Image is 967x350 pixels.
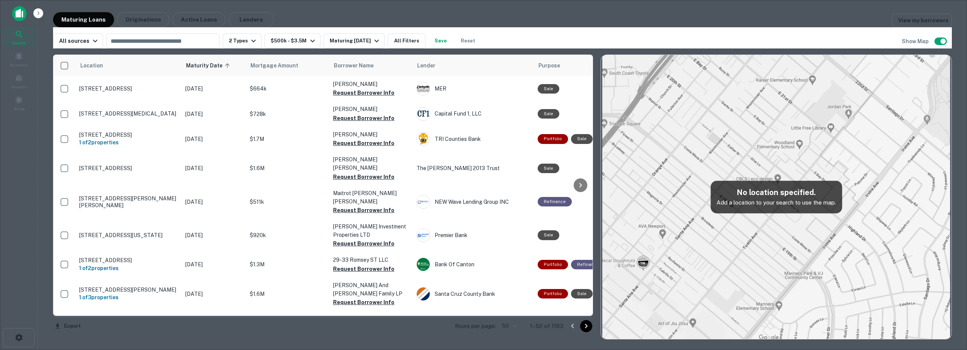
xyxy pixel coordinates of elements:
[333,298,394,307] button: Request Borrower Info
[571,134,593,144] div: Sale
[185,290,242,298] p: [DATE]
[455,322,496,331] p: Rows per page:
[456,33,480,48] button: Reset
[185,260,242,269] p: [DATE]
[416,228,530,242] div: Premier Bank
[333,80,409,88] p: [PERSON_NAME]
[10,62,28,68] span: Borrowers
[333,314,409,323] p: [STREET_ADDRESS] LLC
[79,138,178,147] h6: 1 of 2 properties
[250,110,325,118] p: $728k
[250,198,325,206] p: $511k
[333,172,394,181] button: Request Borrower Info
[333,189,409,206] p: Maitrot [PERSON_NAME] [PERSON_NAME]
[417,61,435,70] span: Lender
[185,164,242,172] p: [DATE]
[538,84,559,94] div: Sale
[333,88,394,97] button: Request Borrower Info
[80,61,103,70] span: Location
[416,132,530,146] div: TRI Counties Bank
[902,37,930,45] h6: Show Map
[250,164,325,172] p: $1.6M
[334,61,374,70] span: Borrower Name
[12,40,26,46] span: Search
[59,36,100,45] div: All sources
[185,135,242,143] p: [DATE]
[333,264,394,273] button: Request Borrower Info
[530,322,563,331] p: 1–50 of 1193
[79,195,178,209] p: [STREET_ADDRESS][PERSON_NAME][PERSON_NAME]
[333,256,409,264] p: 29-33 Romsey ST LLC
[416,164,530,172] p: The [PERSON_NAME] 2013 Trust
[416,107,530,121] div: Capital Fund 1, LLC
[538,230,559,240] div: Sale
[333,222,409,239] p: [PERSON_NAME] Investment Properties LTD
[250,290,325,298] p: $1.6M
[53,12,114,27] button: Maturing Loans
[499,320,518,331] div: 50
[333,206,394,215] button: Request Borrower Info
[417,229,430,242] img: picture
[79,286,178,293] p: [STREET_ADDRESS][PERSON_NAME]
[333,281,409,298] p: [PERSON_NAME] And [PERSON_NAME] Family LP
[250,135,325,143] p: $1.7M
[333,239,394,248] button: Request Borrower Info
[12,6,27,21] img: capitalize-icon.png
[79,232,178,239] p: [STREET_ADDRESS][US_STATE]
[333,114,394,123] button: Request Borrower Info
[185,110,242,118] p: [DATE]
[79,264,178,272] h6: 1 of 2 properties
[79,165,178,172] p: [STREET_ADDRESS]
[185,198,242,206] p: [DATE]
[79,85,178,92] p: [STREET_ADDRESS]
[117,12,169,27] button: Originations
[580,320,592,332] button: Go to next page
[717,187,836,198] h5: No location specified.
[417,82,430,95] img: picture
[250,61,308,70] span: Mortgage Amount
[388,33,426,48] button: All Filters
[228,12,274,27] button: Lenders
[185,231,242,239] p: [DATE]
[571,260,605,269] div: This loan purpose was for refinancing
[333,105,409,113] p: [PERSON_NAME]
[416,258,530,271] div: Bank Of Canton
[417,108,430,120] img: picture
[538,164,559,173] div: Sale
[417,195,430,208] img: picture
[417,258,430,271] img: picture
[250,231,325,239] p: $920k
[929,265,967,302] iframe: Chat Widget
[416,82,530,95] div: MER
[571,289,593,298] div: Sale
[53,320,83,332] button: Export
[538,197,572,206] div: This loan purpose was for refinancing
[538,61,560,70] span: Purpose
[717,198,836,207] p: Add a location to your search to use the map.
[14,106,25,112] span: Saved
[79,257,178,264] p: [STREET_ADDRESS]
[223,33,261,48] button: 2 Types
[333,139,394,148] button: Request Borrower Info
[333,155,409,172] p: [PERSON_NAME] [PERSON_NAME]
[601,55,951,339] img: map-placeholder.webp
[250,260,325,269] p: $1.3M
[538,109,559,119] div: Sale
[333,130,409,139] p: [PERSON_NAME]
[538,260,568,269] div: This is a portfolio loan with 2 properties
[538,289,568,298] div: This is a portfolio loan with 3 properties
[264,33,320,48] button: $500k - $3.5M
[416,287,530,301] div: Santa Cruz County Bank
[11,84,27,90] span: Contacts
[417,287,430,300] img: picture
[892,14,952,27] a: View my borrowers
[79,110,178,117] p: [STREET_ADDRESS][MEDICAL_DATA]
[79,293,178,302] h6: 1 of 3 properties
[538,134,568,144] div: This is a portfolio loan with 2 properties
[330,36,381,45] div: Maturing [DATE]
[416,195,530,209] div: NEW Wave Lending Group INC
[186,61,232,70] span: Maturity Date
[172,12,225,27] button: Active Loans
[185,84,242,93] p: [DATE]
